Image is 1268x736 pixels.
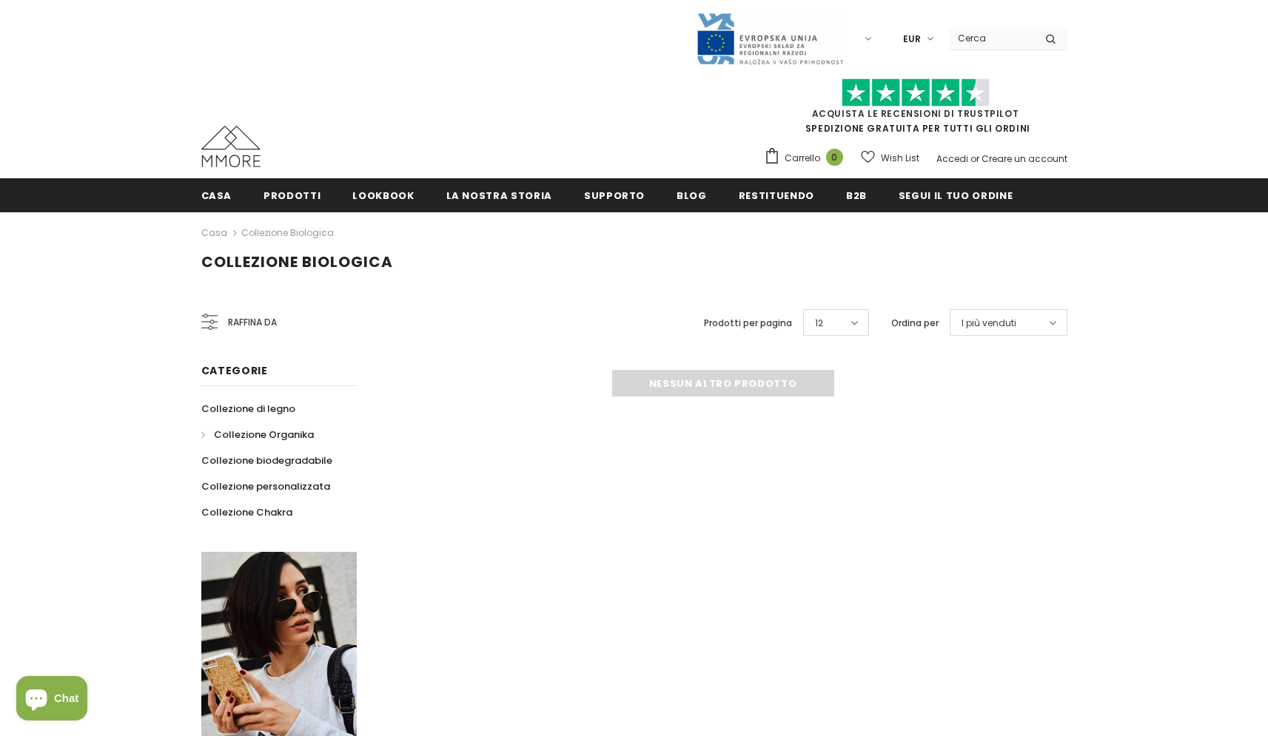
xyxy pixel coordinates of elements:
a: Collezione Chakra [201,499,292,525]
span: EUR [903,32,921,47]
span: 12 [815,316,823,331]
a: Restituendo [739,178,814,212]
span: Blog [677,189,707,203]
a: La nostra storia [446,178,552,212]
a: Collezione biologica [241,226,334,239]
span: Carrello [785,151,820,166]
a: Wish List [861,145,919,171]
a: Blog [677,178,707,212]
a: Lookbook [352,178,414,212]
span: I più venduti [962,316,1016,331]
a: Segui il tuo ordine [899,178,1013,212]
a: Collezione Organika [201,422,314,448]
a: Prodotti [264,178,321,212]
img: Casi MMORE [201,126,261,167]
span: Collezione biologica [201,251,393,272]
a: Collezione personalizzata [201,473,330,499]
span: Prodotti [264,189,321,203]
a: Creare un account [982,152,1067,165]
img: Javni Razpis [696,12,844,66]
span: Restituendo [739,189,814,203]
span: supporto [584,189,645,203]
input: Search Site [949,27,1034,49]
span: Collezione Chakra [201,505,292,519]
a: Accedi [936,152,968,165]
a: supporto [584,178,645,212]
span: B2B [846,189,867,203]
label: Ordina per [891,316,939,331]
span: La nostra storia [446,189,552,203]
inbox-online-store-chat: Shopify online store chat [12,676,92,724]
span: Segui il tuo ordine [899,189,1013,203]
label: Prodotti per pagina [704,316,792,331]
span: Lookbook [352,189,414,203]
img: Fidati di Pilot Stars [842,78,990,107]
span: Casa [201,189,232,203]
a: Casa [201,178,232,212]
span: SPEDIZIONE GRATUITA PER TUTTI GLI ORDINI [764,85,1067,135]
span: Collezione di legno [201,402,295,416]
span: Collezione personalizzata [201,479,330,493]
span: or [970,152,979,165]
a: Collezione di legno [201,396,295,422]
span: 0 [826,149,843,166]
span: Wish List [881,151,919,166]
a: Carrello 0 [764,147,851,169]
span: Raffina da [228,314,277,331]
span: Collezione biodegradabile [201,453,332,467]
a: Casa [201,224,227,242]
a: Javni Razpis [696,32,844,44]
a: Acquista le recensioni di TrustPilot [812,107,1019,120]
a: B2B [846,178,867,212]
span: Collezione Organika [214,428,314,442]
span: Categorie [201,363,268,378]
a: Collezione biodegradabile [201,448,332,473]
